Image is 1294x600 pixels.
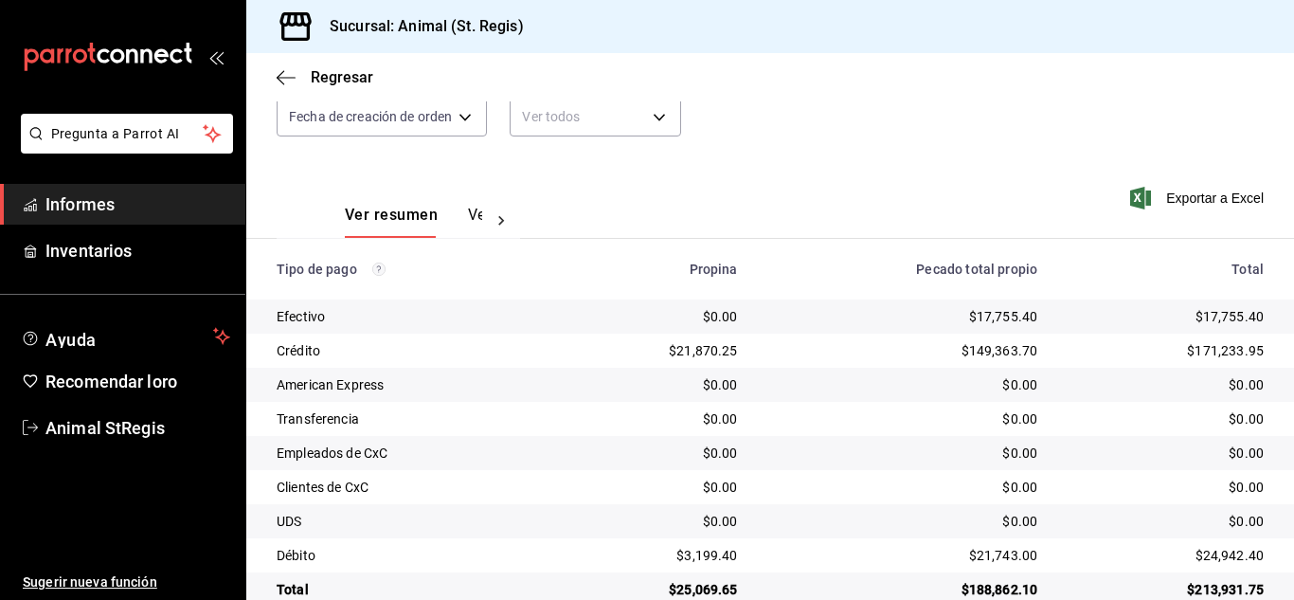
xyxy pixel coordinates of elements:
font: Regresar [311,68,373,86]
font: $0.00 [1002,411,1037,427]
font: $0.00 [1229,445,1264,461]
font: Animal StRegis [45,418,165,438]
font: Transferencia [277,411,359,427]
font: $25,069.65 [669,582,738,597]
font: Débito [277,548,315,563]
font: $0.00 [1229,411,1264,427]
font: $0.00 [703,480,738,495]
button: Exportar a Excel [1134,187,1264,209]
font: Informes [45,194,115,214]
font: Exportar a Excel [1166,191,1264,206]
font: $0.00 [1002,480,1037,495]
font: Efectivo [277,309,325,324]
font: $213,931.75 [1187,582,1264,597]
font: $0.00 [703,411,738,427]
font: $188,862.10 [962,582,1038,597]
font: Ver pagos [468,206,539,224]
div: pestañas de navegación [345,205,482,238]
font: $0.00 [1002,514,1037,529]
font: Fecha de creación de orden [289,109,452,124]
font: $0.00 [1002,377,1037,392]
font: Propina [690,262,738,277]
font: $17,755.40 [1195,309,1265,324]
font: Total [277,582,309,597]
button: Regresar [277,68,373,86]
font: Inventarios [45,241,132,261]
font: Sucursal: Animal (St. Regis) [330,17,524,35]
font: Ver todos [522,109,580,124]
font: $21,743.00 [969,548,1038,563]
font: $0.00 [703,309,738,324]
font: $149,363.70 [962,343,1038,358]
button: abrir_cajón_menú [208,49,224,64]
font: $17,755.40 [969,309,1038,324]
font: Pregunta a Parrot AI [51,126,180,141]
svg: Los pagos realizados con Pay y otras terminales son montos brutos. [372,263,386,276]
font: $0.00 [1229,480,1264,495]
font: $0.00 [1229,514,1264,529]
font: $3,199.40 [676,548,737,563]
font: Sugerir nueva función [23,574,157,590]
font: $0.00 [703,445,738,461]
font: Ayuda [45,330,97,350]
font: UDS [277,514,301,529]
font: American Express [277,377,384,392]
font: $0.00 [703,514,738,529]
font: Ver resumen [345,206,438,224]
font: $0.00 [703,377,738,392]
font: $171,233.95 [1187,343,1264,358]
font: Crédito [277,343,320,358]
font: Tipo de pago [277,262,357,277]
font: $0.00 [1229,377,1264,392]
font: Pecado total propio [916,262,1037,277]
font: Empleados de CxC [277,445,387,461]
font: $0.00 [1002,445,1037,461]
font: $24,942.40 [1195,548,1265,563]
font: $21,870.25 [669,343,738,358]
font: Total [1231,262,1264,277]
font: Clientes de CxC [277,480,368,495]
font: Recomendar loro [45,372,177,391]
a: Pregunta a Parrot AI [13,137,233,157]
button: Pregunta a Parrot AI [21,114,233,154]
